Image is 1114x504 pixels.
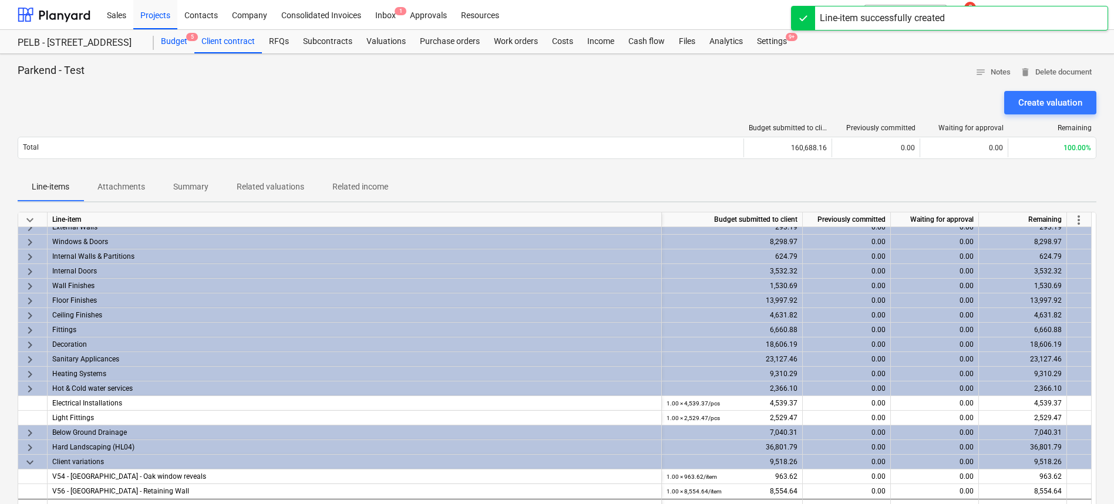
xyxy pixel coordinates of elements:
span: keyboard_arrow_right [23,221,37,235]
div: 0.00 [891,293,979,308]
div: 0.00 [891,249,979,264]
div: 0.00 [803,396,891,411]
div: 4,539.37 [667,396,797,411]
a: Costs [545,30,580,53]
div: 0.00 [891,381,979,396]
div: 0.00 [891,469,979,484]
span: keyboard_arrow_right [23,338,37,352]
div: Create valuation [1018,95,1082,110]
a: Analytics [702,30,750,53]
p: Line-items [32,181,69,193]
div: Internal Doors [52,264,657,278]
span: 5 [186,33,198,41]
button: Notes [971,63,1015,82]
div: Valuations [359,30,413,53]
span: Delete document [1020,66,1092,79]
div: 0.00 [891,352,979,367]
a: Cash flow [621,30,672,53]
div: 13,997.92 [662,293,803,308]
div: 0.00 [832,138,920,157]
div: 0.00 [803,323,891,337]
div: External Walls [52,220,657,234]
div: 0.00 [891,411,979,425]
span: notes [975,67,986,77]
div: Below Ground Drainage [52,425,657,439]
div: Hot & Cold water services [52,381,657,395]
div: Windows & Doors [52,235,657,249]
div: 0.00 [891,235,979,249]
div: 0.00 [891,396,979,411]
div: 0.00 [803,279,891,293]
a: Client contract [194,30,262,53]
div: 0.00 [891,425,979,440]
div: Budget submitted to client [662,212,803,227]
span: 9+ [786,33,797,41]
div: Previously committed [837,124,916,132]
div: 2,366.10 [662,381,803,396]
span: 1 [395,7,406,15]
a: Income [580,30,621,53]
small: 1.00 × 4,539.37 / pcs [667,400,720,407]
div: 4,539.37 [979,396,1067,411]
button: Delete document [1015,63,1096,82]
span: keyboard_arrow_right [23,323,37,337]
div: Remaining [979,212,1067,227]
div: 1,530.69 [662,279,803,293]
div: 0.00 [803,440,891,455]
div: 0.00 [803,411,891,425]
div: Hard Landscaping (HL04) [52,440,657,454]
div: 0.00 [803,308,891,323]
div: Work orders [487,30,545,53]
div: Internal Walls & Partitions [52,249,657,263]
div: 963.62 [979,469,1067,484]
span: keyboard_arrow_right [23,309,37,323]
div: 9,518.26 [662,455,803,469]
div: 963.62 [667,469,797,484]
span: keyboard_arrow_right [23,426,37,440]
div: 6,660.88 [979,323,1067,337]
div: 0.00 [891,440,979,455]
div: 624.79 [662,249,803,264]
div: Heating Systems [52,367,657,381]
a: Settings9+ [750,30,794,53]
p: Attachments [97,181,145,193]
p: Total [23,143,39,153]
div: 0.00 [803,367,891,381]
div: 0.00 [891,220,979,235]
a: Purchase orders [413,30,487,53]
div: 0.00 [803,381,891,396]
small: 1.00 × 2,529.47 / pcs [667,415,720,421]
a: RFQs [262,30,296,53]
span: delete [1020,67,1031,77]
span: 100.00% [1063,144,1091,152]
div: 8,554.64 [979,484,1067,499]
div: Settings [750,30,794,53]
div: PELB - [STREET_ADDRESS] [18,37,140,49]
span: 0.00 [989,144,1003,152]
div: 36,801.79 [662,440,803,455]
a: Budget5 [154,30,194,53]
div: 0.00 [803,293,891,308]
div: Wall Finishes [52,279,657,293]
p: Related income [332,181,388,193]
span: keyboard_arrow_right [23,294,37,308]
div: 2,529.47 [667,411,797,425]
div: Subcontracts [296,30,359,53]
div: V56 - South Barn - Retaining Wall [52,484,657,498]
div: Files [672,30,702,53]
div: 0.00 [891,484,979,499]
div: 13,997.92 [979,293,1067,308]
div: 8,298.97 [662,235,803,249]
div: Line-item successfully created [820,11,945,25]
div: 0.00 [891,264,979,279]
div: 0.00 [891,279,979,293]
div: Waiting for approval [925,124,1004,132]
div: Decoration [52,337,657,351]
div: 4,631.82 [662,308,803,323]
p: Related valuations [237,181,304,193]
div: 293.19 [979,220,1067,235]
